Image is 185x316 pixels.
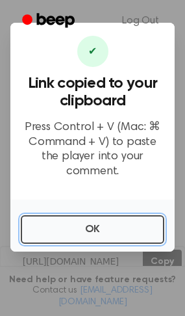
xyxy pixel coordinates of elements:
div: ✔ [77,36,108,67]
a: Beep [13,8,86,34]
a: Log Out [109,5,172,36]
p: Press Control + V (Mac: ⌘ Command + V) to paste the player into your comment. [21,120,164,179]
h3: Link copied to your clipboard [21,75,164,110]
button: OK [21,215,164,244]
